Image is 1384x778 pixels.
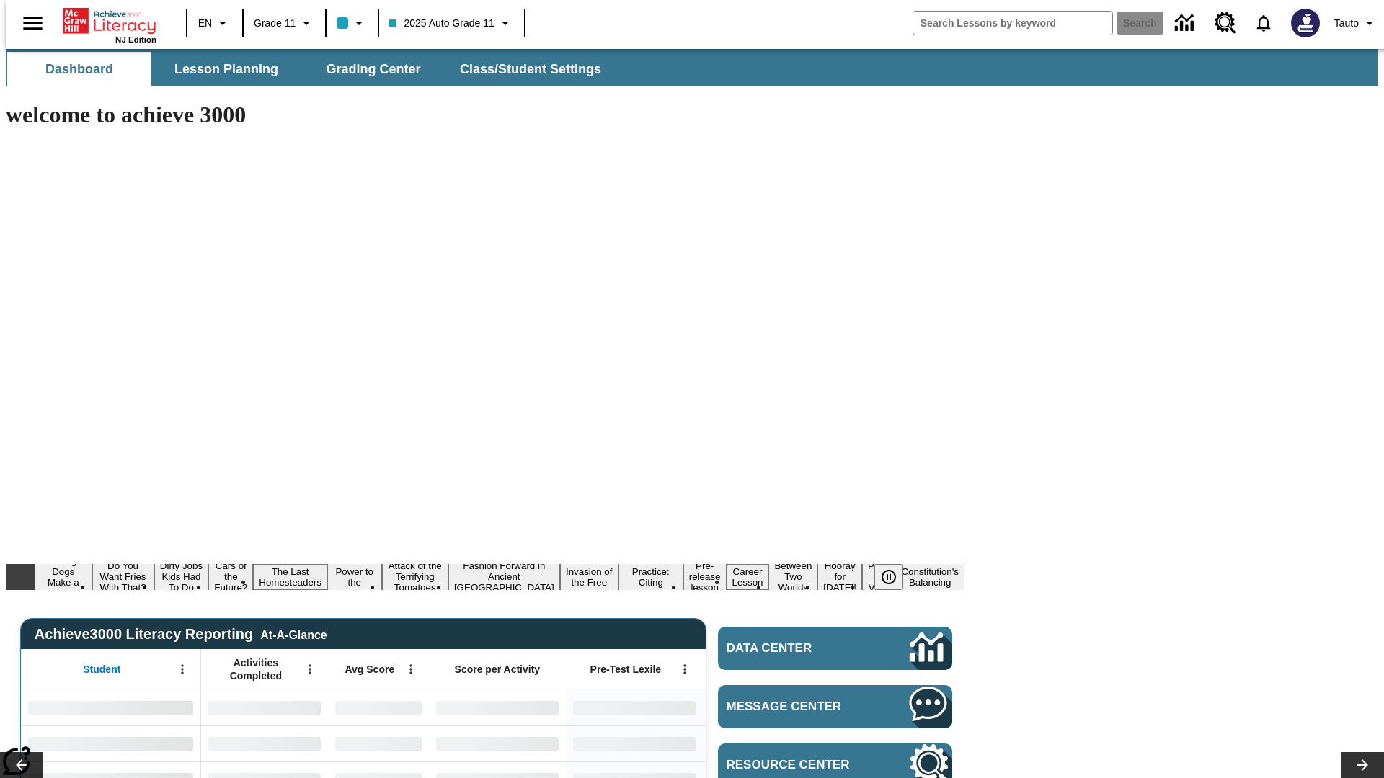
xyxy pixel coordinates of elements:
[345,663,394,676] span: Avg Score
[115,35,156,44] span: NJ Edition
[12,2,54,45] button: Open side menu
[1282,4,1328,42] button: Select a new avatar
[299,658,321,680] button: Open Menu
[718,627,952,670] a: Data Center
[63,5,156,44] div: Home
[718,685,952,728] a: Message Center
[254,16,296,31] span: Grade 11
[674,658,696,680] button: Open Menu
[326,61,420,78] span: Grading Center
[874,564,918,590] div: Pause
[92,558,154,595] button: Slide 2 Do You Want Fries With That?
[874,564,903,590] button: Pause
[817,558,862,595] button: Slide 14 Hooray for Constitution Day!
[1206,4,1245,43] a: Resource Center, Will open in new tab
[331,10,373,36] button: Class color is light blue. Change class color
[1291,9,1320,37] img: Avatar
[389,16,494,31] span: 2025 Auto Grade 11
[400,658,422,680] button: Open Menu
[35,553,92,601] button: Slide 1 Diving Dogs Make a Splash
[913,12,1112,35] input: search field
[301,52,445,86] button: Grading Center
[895,553,964,601] button: Slide 16 The Constitution's Balancing Act
[201,725,328,761] div: No Data,
[154,558,209,595] button: Slide 3 Dirty Jobs Kids Had To Do
[172,658,193,680] button: Open Menu
[618,553,683,601] button: Slide 10 Mixed Practice: Citing Evidence
[63,6,156,35] a: Home
[1166,4,1206,43] a: Data Center
[1341,752,1384,778] button: Lesson carousel, Next
[328,689,429,725] div: No Data,
[248,10,321,36] button: Grade: Grade 11, Select a grade
[383,10,519,36] button: Class: 2025 Auto Grade 11, Select your class
[1334,16,1359,31] span: Tauto
[208,558,253,595] button: Slide 4 Cars of the Future?
[768,558,817,595] button: Slide 13 Between Two Worlds
[328,725,429,761] div: No Data,
[455,663,541,676] span: Score per Activity
[727,564,769,590] button: Slide 12 Career Lesson
[174,61,278,78] span: Lesson Planning
[382,558,448,595] button: Slide 7 Attack of the Terrifying Tomatoes
[6,102,964,128] h1: welcome to achieve 3000
[590,663,662,676] span: Pre-Test Lexile
[192,10,238,36] button: Language: EN, Select a language
[327,553,382,601] button: Slide 6 Solar Power to the People
[448,52,613,86] button: Class/Student Settings
[448,558,560,595] button: Slide 8 Fashion Forward in Ancient Rome
[253,564,327,590] button: Slide 5 The Last Homesteaders
[727,641,861,656] span: Data Center
[83,663,120,676] span: Student
[6,49,1378,86] div: SubNavbar
[560,553,618,601] button: Slide 9 The Invasion of the Free CD
[862,558,895,595] button: Slide 15 Point of View
[1328,10,1384,36] button: Profile/Settings
[7,52,151,86] button: Dashboard
[45,61,113,78] span: Dashboard
[208,656,303,682] span: Activities Completed
[198,16,212,31] span: EN
[1245,4,1282,42] a: Notifications
[35,626,327,643] span: Achieve3000 Literacy Reporting
[260,626,327,642] div: At-A-Glance
[727,758,866,772] span: Resource Center
[6,52,614,86] div: SubNavbar
[201,689,328,725] div: No Data,
[154,52,298,86] button: Lesson Planning
[460,61,601,78] span: Class/Student Settings
[727,699,866,714] span: Message Center
[683,558,727,595] button: Slide 11 Pre-release lesson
